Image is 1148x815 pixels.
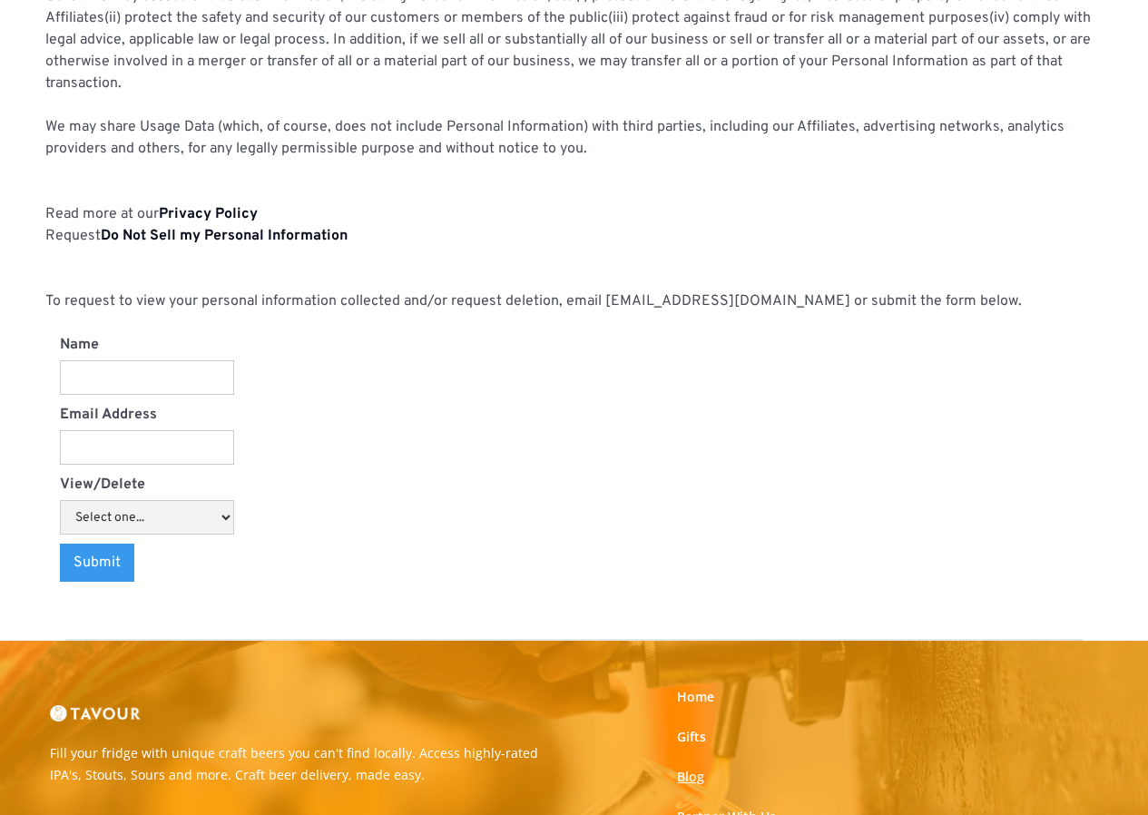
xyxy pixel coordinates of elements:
[60,474,234,496] label: View/Delete
[677,768,704,786] a: Blog
[101,227,348,245] a: Do Not Sell my Personal Information
[677,688,714,706] a: Home
[60,404,234,426] label: Email Address
[677,728,706,746] a: Gifts
[159,205,258,223] a: Privacy Policy
[50,742,561,786] p: Fill your fridge with unique craft beers you can't find locally. Access highly-rated IPA's, Stout...
[60,334,234,582] form: View/delete my PI
[60,334,234,356] label: Name
[60,544,134,582] input: Submit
